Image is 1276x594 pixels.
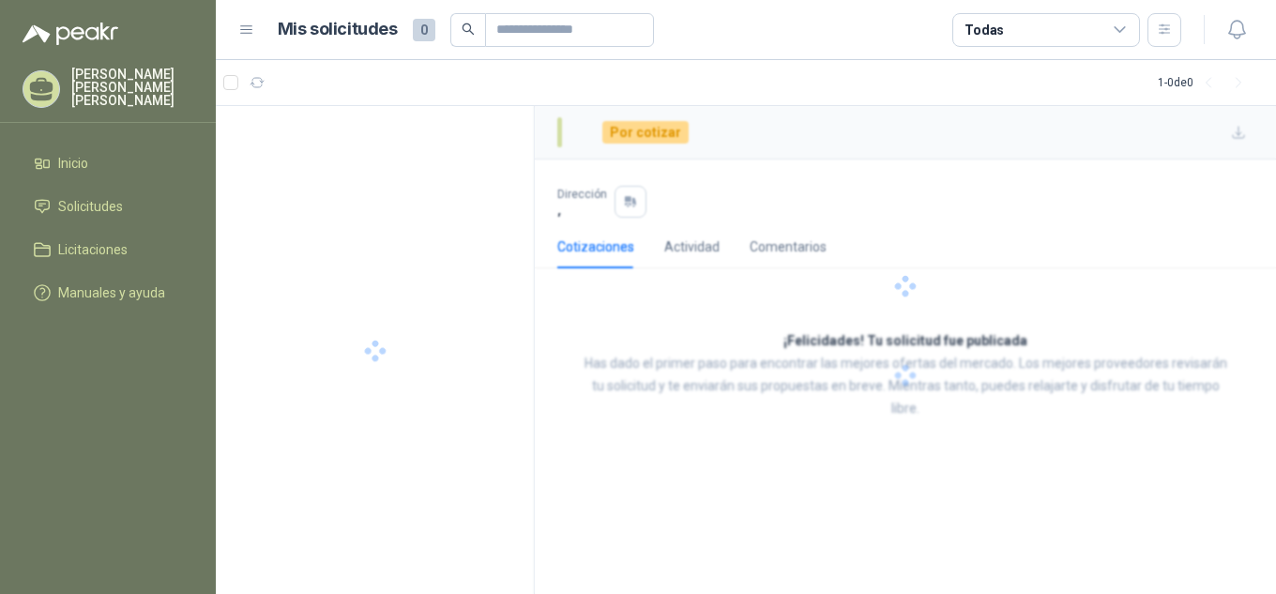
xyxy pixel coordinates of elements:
[58,196,123,217] span: Solicitudes
[1158,68,1253,98] div: 1 - 0 de 0
[462,23,475,36] span: search
[23,145,193,181] a: Inicio
[413,19,435,41] span: 0
[278,16,398,43] h1: Mis solicitudes
[23,189,193,224] a: Solicitudes
[23,275,193,311] a: Manuales y ayuda
[58,282,165,303] span: Manuales y ayuda
[58,239,128,260] span: Licitaciones
[58,153,88,174] span: Inicio
[71,68,193,107] p: [PERSON_NAME] [PERSON_NAME] [PERSON_NAME]
[965,20,1004,40] div: Todas
[23,23,118,45] img: Logo peakr
[23,232,193,267] a: Licitaciones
